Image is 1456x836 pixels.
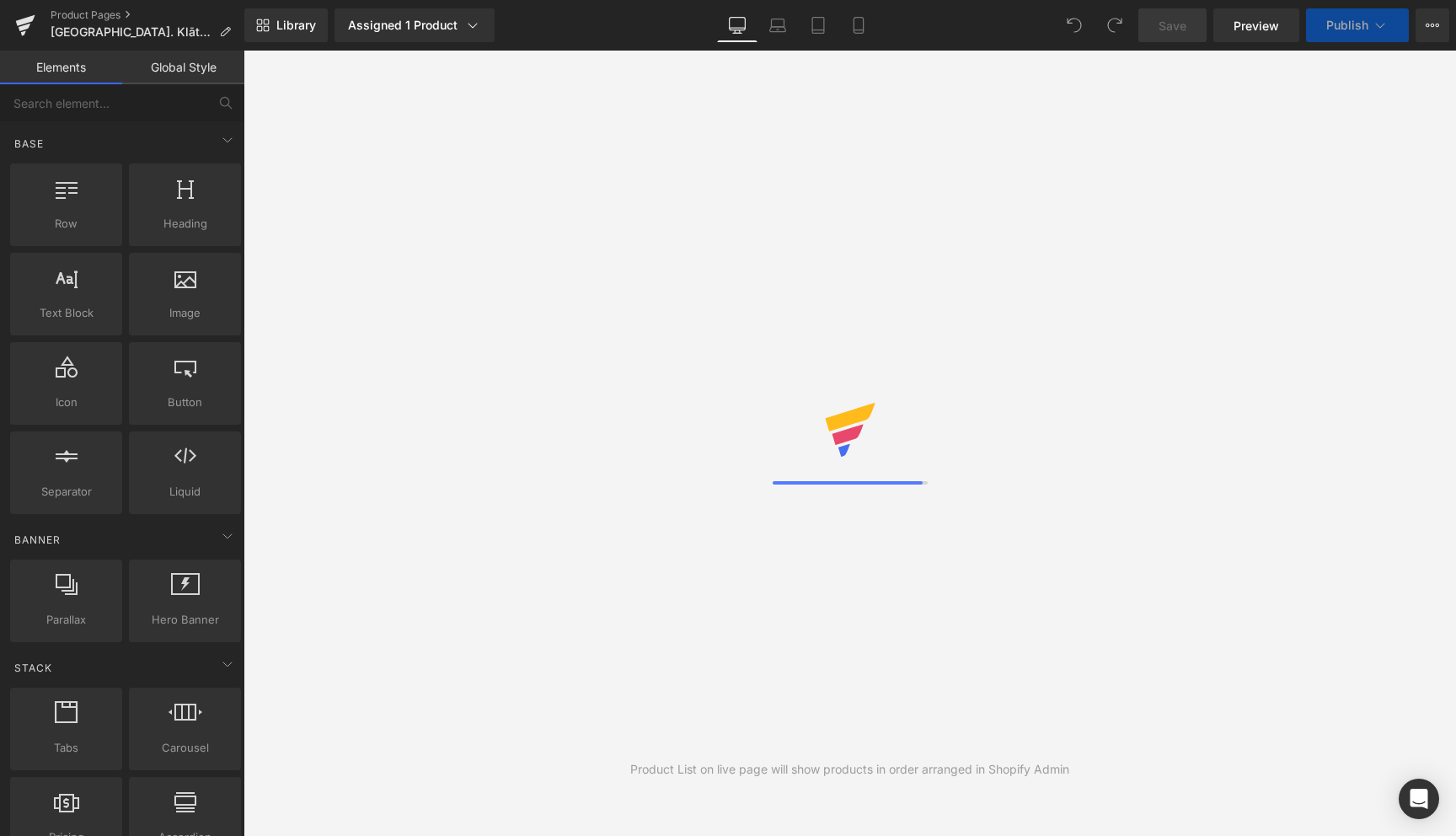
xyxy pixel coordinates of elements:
a: Mobile [838,8,879,42]
span: Publish [1326,19,1368,32]
span: Tabs [15,739,117,757]
a: Tablet [798,8,838,42]
div: Product List on live page will show products in order arranged in Shopify Admin [630,760,1069,779]
span: Preview [1234,17,1279,35]
a: Product Pages [51,8,244,22]
span: Save [1159,17,1186,35]
span: Carousel [134,739,236,757]
span: Banner [13,532,62,548]
span: Liquid [134,483,236,501]
span: Stack [13,660,54,676]
span: Row [15,215,117,233]
a: Global Style [122,51,244,84]
a: Desktop [717,8,757,42]
span: Icon [15,394,117,411]
button: Undo [1057,8,1091,42]
div: Assigned 1 Product [348,17,481,34]
a: Laptop [757,8,798,42]
span: Heading [134,215,236,233]
span: Separator [15,483,117,501]
button: Publish [1306,8,1409,42]
span: [GEOGRAPHIC_DATA]. Klātienes lekcija par publisko runu [51,25,212,39]
span: Text Block [15,304,117,322]
span: Button [134,394,236,411]
a: Preview [1213,8,1299,42]
span: Library [276,18,316,33]
span: Parallax [15,611,117,629]
span: Image [134,304,236,322]
div: Open Intercom Messenger [1399,779,1439,819]
span: Base [13,136,45,152]
a: New Library [244,8,328,42]
button: More [1416,8,1449,42]
button: Redo [1098,8,1132,42]
span: Hero Banner [134,611,236,629]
